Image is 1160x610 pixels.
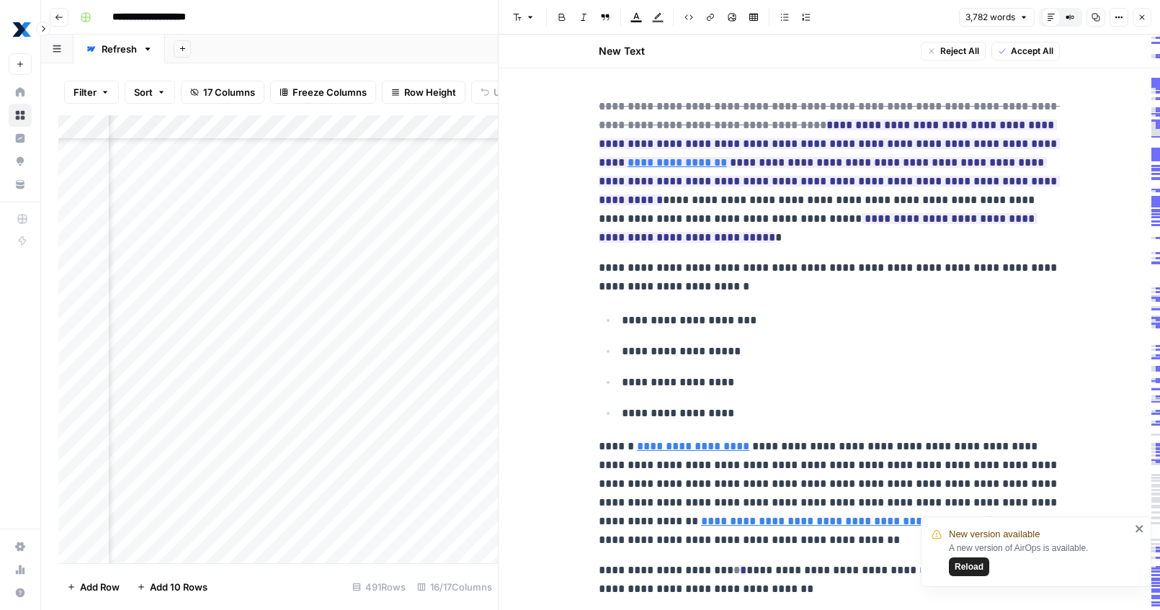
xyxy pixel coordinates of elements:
button: close [1135,523,1145,534]
span: Sort [134,85,153,99]
button: 17 Columns [181,81,264,104]
span: 17 Columns [203,85,255,99]
button: Add Row [58,575,128,598]
button: Freeze Columns [270,81,376,104]
button: Add 10 Rows [128,575,216,598]
a: Usage [9,558,32,581]
span: Add Row [80,580,120,594]
button: Help + Support [9,581,32,604]
button: Accept All [991,42,1060,60]
h2: New Text [599,44,645,58]
a: Insights [9,127,32,150]
div: A new version of AirOps is available. [949,542,1130,576]
button: Undo [471,81,527,104]
a: Home [9,81,32,104]
button: Sort [125,81,175,104]
a: Opportunities [9,150,32,173]
span: 3,782 words [965,11,1015,24]
div: 491 Rows [347,575,411,598]
div: Refresh [102,42,137,56]
button: Workspace: MaintainX [9,12,32,48]
span: Accept All [1011,45,1053,58]
span: Freeze Columns [293,85,367,99]
span: Filter [73,85,97,99]
span: New version available [949,527,1040,542]
button: 3,782 words [959,8,1035,27]
button: Row Height [382,81,465,104]
span: Reject All [940,45,979,58]
a: Refresh [73,35,165,63]
div: 16/17 Columns [411,575,498,598]
button: Reject All [921,42,986,60]
a: Your Data [9,173,32,196]
button: Filter [64,81,119,104]
a: Browse [9,104,32,127]
span: Add 10 Rows [150,580,208,594]
span: Reload [955,560,983,573]
button: Reload [949,557,989,576]
span: Row Height [404,85,456,99]
a: Settings [9,535,32,558]
img: MaintainX Logo [9,17,35,42]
